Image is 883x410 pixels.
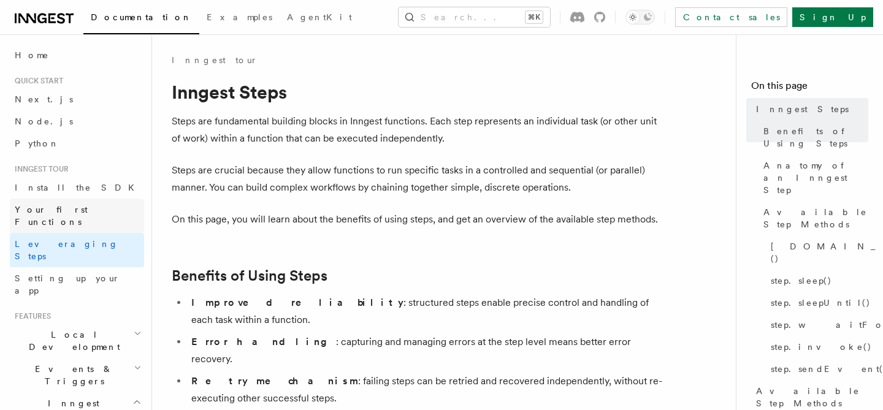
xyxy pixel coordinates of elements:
span: Setting up your app [15,273,120,295]
span: step.invoke() [771,341,872,353]
span: Inngest tour [10,164,69,174]
a: Examples [199,4,280,33]
span: Next.js [15,94,73,104]
a: Sign Up [792,7,873,27]
button: Events & Triggers [10,358,144,392]
a: Inngest Steps [751,98,868,120]
span: Available Step Methods [763,206,868,230]
span: Local Development [10,328,134,353]
button: Local Development [10,324,144,358]
a: step.sleepUntil() [766,292,868,314]
a: Inngest tour [172,54,258,66]
span: AgentKit [287,12,352,22]
span: step.sleep() [771,275,832,287]
span: Documentation [91,12,192,22]
a: step.sendEvent() [766,358,868,380]
kbd: ⌘K [526,11,543,23]
span: Your first Functions [15,205,88,227]
span: Examples [207,12,272,22]
a: Node.js [10,110,144,132]
strong: Retry mechanism [191,375,358,387]
a: Setting up your app [10,267,144,302]
a: Leveraging Steps [10,233,144,267]
a: Python [10,132,144,154]
span: Features [10,311,51,321]
strong: Improved reliability [191,297,403,308]
a: [DOMAIN_NAME]() [766,235,868,270]
a: Available Step Methods [759,201,868,235]
span: Quick start [10,76,63,86]
li: : failing steps can be retried and recovered independently, without re-executing other successful... [188,373,662,407]
span: Python [15,139,59,148]
span: Events & Triggers [10,363,134,387]
li: : structured steps enable precise control and handling of each task within a function. [188,294,662,328]
button: Search...⌘K [399,7,550,27]
a: AgentKit [280,4,359,33]
a: Documentation [83,4,199,34]
a: Contact sales [675,7,787,27]
a: Benefits of Using Steps [759,120,868,154]
span: Inngest Steps [756,103,849,115]
span: Available Step Methods [756,385,868,409]
a: Your first Functions [10,199,144,233]
a: Anatomy of an Inngest Step [759,154,868,201]
span: Home [15,49,49,61]
a: Home [10,44,144,66]
a: Install the SDK [10,177,144,199]
a: step.sleep() [766,270,868,292]
span: step.sleepUntil() [771,297,871,309]
button: Toggle dark mode [625,10,655,25]
a: Next.js [10,88,144,110]
p: On this page, you will learn about the benefits of using steps, and get an overview of the availa... [172,211,662,228]
p: Steps are fundamental building blocks in Inngest functions. Each step represents an individual ta... [172,113,662,147]
h4: On this page [751,78,868,98]
span: Anatomy of an Inngest Step [763,159,868,196]
a: step.invoke() [766,336,868,358]
span: Install the SDK [15,183,142,192]
p: Steps are crucial because they allow functions to run specific tasks in a controlled and sequenti... [172,162,662,196]
span: Leveraging Steps [15,239,118,261]
a: Benefits of Using Steps [172,267,327,284]
h1: Inngest Steps [172,81,662,103]
li: : capturing and managing errors at the step level means better error recovery. [188,333,662,368]
span: Node.js [15,116,73,126]
strong: Error handling [191,336,336,347]
a: step.waitForEvent() [766,314,868,336]
span: Benefits of Using Steps [763,125,868,150]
